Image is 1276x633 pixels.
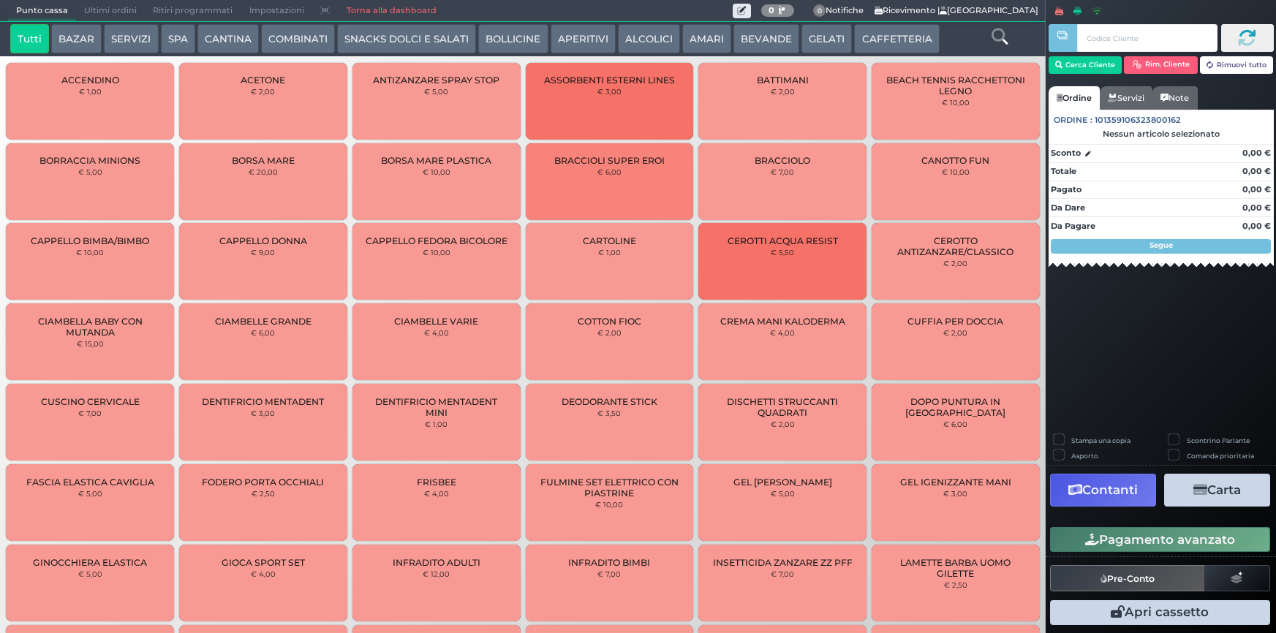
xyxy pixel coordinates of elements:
[942,98,970,107] small: € 10,00
[597,167,622,176] small: € 6,00
[1242,221,1271,231] strong: 0,00 €
[900,477,1011,488] span: GEL IGENIZZANTE MANI
[424,87,448,96] small: € 5,00
[104,24,158,53] button: SERVIZI
[1124,56,1198,74] button: Rim. Cliente
[1242,148,1271,158] strong: 0,00 €
[41,396,140,407] span: CUSCINO CERVICALE
[1152,86,1197,110] a: Note
[597,409,621,417] small: € 3,50
[921,155,989,166] span: CANOTTO FUN
[554,155,665,166] span: BRACCIOLI SUPER EROI
[197,24,259,53] button: CANTINA
[76,248,104,257] small: € 10,00
[854,24,939,53] button: CAFFETTERIA
[769,5,774,15] b: 0
[771,167,794,176] small: € 7,00
[733,477,832,488] span: GEL [PERSON_NAME]
[1051,184,1081,194] strong: Pagato
[720,316,845,327] span: CREMA MANI KALODERMA
[261,24,335,53] button: COMBINATI
[78,489,102,498] small: € 5,00
[423,248,450,257] small: € 10,00
[1050,527,1270,552] button: Pagamento avanzato
[771,87,795,96] small: € 2,00
[79,87,102,96] small: € 1,00
[381,155,491,166] span: BORSA MARE PLASTICA
[1049,129,1274,139] div: Nessun articolo selezionato
[1100,86,1152,110] a: Servizi
[1050,600,1270,625] button: Apri cassetto
[944,580,967,589] small: € 2,50
[423,569,450,578] small: € 12,00
[215,316,312,327] span: CIAMBELLE GRANDE
[884,75,1027,96] span: BEACH TENNIS RACCHETTONI LEGNO
[424,328,449,337] small: € 4,00
[537,477,681,499] span: FULMINE SET ELETTRICO CON PIASTRINE
[771,569,794,578] small: € 7,00
[801,24,852,53] button: GELATI
[252,489,275,498] small: € 2,50
[598,248,621,257] small: € 1,00
[728,235,838,246] span: CEROTTI ACQUA RESIST
[597,569,621,578] small: € 7,00
[241,1,312,21] span: Impostazioni
[478,24,548,53] button: BOLLICINE
[78,569,102,578] small: € 5,00
[578,316,641,327] span: COTTON FIOC
[711,396,854,418] span: DISCHETTI STRUCCANTI QUADRATI
[417,477,456,488] span: FRISBEE
[907,316,1003,327] span: CUFFIA PER DOCCIA
[597,328,622,337] small: € 2,00
[394,316,478,327] span: CIAMBELLE VARIE
[943,259,967,268] small: € 2,00
[943,328,967,337] small: € 2,00
[10,24,49,53] button: Tutti
[18,316,162,338] span: CIAMBELLA BABY CON MUTANDA
[161,24,195,53] button: SPA
[755,155,810,166] span: BRACCIOLO
[595,500,623,509] small: € 10,00
[1077,24,1217,52] input: Codice Cliente
[76,1,145,21] span: Ultimi ordini
[771,489,795,498] small: € 5,00
[202,477,324,488] span: FODERO PORTA OCCHIALI
[544,75,675,86] span: ASSORBENTI ESTERNI LINES
[365,396,508,418] span: DENTIFRICIO MENTADENT MINI
[202,396,324,407] span: DENTIFRICIO MENTADENT
[424,489,449,498] small: € 4,00
[1051,166,1076,176] strong: Totale
[78,167,102,176] small: € 5,00
[771,248,794,257] small: € 5,50
[251,328,275,337] small: € 6,00
[1054,114,1092,126] span: Ordine :
[61,75,119,86] span: ACCENDINO
[942,167,970,176] small: € 10,00
[77,339,104,348] small: € 15,00
[1071,451,1098,460] label: Asporto
[1051,221,1095,231] strong: Da Pagare
[1242,166,1271,176] strong: 0,00 €
[551,24,616,53] button: APERITIVI
[251,87,275,96] small: € 2,00
[39,155,140,166] span: BORRACCIA MINIONS
[1095,114,1181,126] span: 101359106323800162
[1187,436,1250,445] label: Scontrino Parlante
[597,87,622,96] small: € 3,00
[1187,451,1254,460] label: Comanda prioritaria
[943,420,967,428] small: € 6,00
[393,557,480,568] span: INFRADITO ADULTI
[232,155,295,166] span: BORSA MARE
[618,24,680,53] button: ALCOLICI
[33,557,147,568] span: GINOCCHIERA ELASTICA
[78,409,102,417] small: € 7,00
[943,489,967,498] small: € 3,00
[583,235,636,246] span: CARTOLINE
[373,75,499,86] span: ANTIZANZARE SPRAY STOP
[241,75,285,86] span: ACETONE
[1049,56,1122,74] button: Cerca Cliente
[884,396,1027,418] span: DOPO PUNTURA IN [GEOGRAPHIC_DATA]
[425,420,448,428] small: € 1,00
[1050,474,1156,507] button: Contanti
[884,235,1027,257] span: CEROTTO ANTIZANZARE/CLASSICO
